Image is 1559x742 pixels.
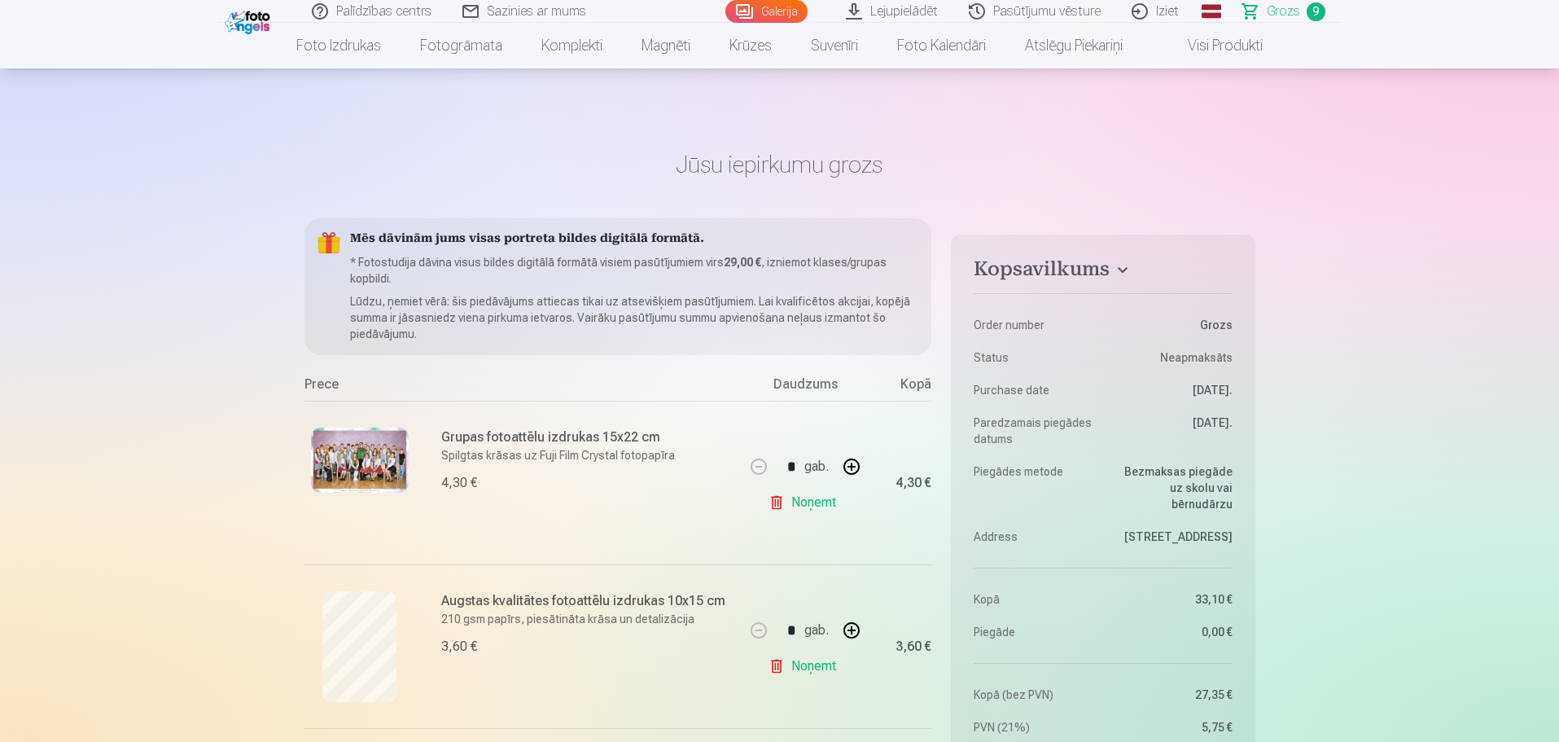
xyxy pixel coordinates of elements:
[225,7,274,34] img: /fa1
[304,375,745,401] div: Prece
[1111,529,1233,545] dd: [STREET_ADDRESS]
[1111,591,1233,608] dd: 33,10 €
[1267,2,1300,21] span: Grozs
[1142,23,1282,68] a: Visi produkti
[401,23,522,68] a: Fotogrāmata
[1111,687,1233,703] dd: 27,35 €
[441,473,477,493] div: 4,30 €
[1111,382,1233,398] dd: [DATE].
[441,611,735,627] p: 210 gsm papīrs, piesātināta krāsa un detalizācija
[974,349,1095,366] dt: Status
[304,150,1255,179] h1: Jūsu iepirkumu grozs
[804,447,829,486] div: gab.
[896,478,931,488] div: 4,30 €
[974,463,1095,512] dt: Piegādes metode
[791,23,878,68] a: Suvenīri
[974,415,1095,447] dt: Paredzamais piegādes datums
[974,687,1095,703] dt: Kopā (bez PVN)
[1005,23,1142,68] a: Atslēgu piekariņi
[622,23,710,68] a: Magnēti
[1111,624,1233,640] dd: 0,00 €
[441,447,735,463] p: Spilgtas krāsas uz Fuji Film Crystal fotopapīra
[974,382,1095,398] dt: Purchase date
[522,23,622,68] a: Komplekti
[769,650,843,683] a: Noņemt
[724,256,761,269] b: 29,00 €
[1111,463,1233,512] dd: Bezmaksas piegāde uz skolu vai bērnudārzu
[804,611,829,650] div: gab.
[1160,349,1233,366] span: Neapmaksāts
[878,23,1005,68] a: Foto kalendāri
[974,591,1095,608] dt: Kopā
[1111,719,1233,735] dd: 5,75 €
[1111,415,1233,447] dd: [DATE].
[277,23,401,68] a: Foto izdrukas
[350,231,919,248] h5: Mēs dāvinām jums visas portreta bildes digitālā formātā.
[1111,317,1233,333] dd: Grozs
[744,375,866,401] div: Daudzums
[710,23,791,68] a: Krūzes
[974,257,1232,287] button: Kopsavilkums
[974,719,1095,735] dt: PVN (21%)
[896,642,931,652] div: 3,60 €
[974,317,1095,333] dt: Order number
[441,591,735,611] h6: Augstas kvalitātes fotoattēlu izdrukas 10x15 cm
[866,375,931,401] div: Kopā
[974,529,1095,545] dt: Address
[769,486,843,519] a: Noņemt
[350,293,919,342] p: Lūdzu, ņemiet vērā: šis piedāvājums attiecas tikai uz atsevišķiem pasūtījumiem. Lai kvalificētos ...
[974,624,1095,640] dt: Piegāde
[441,428,735,447] h6: Grupas fotoattēlu izdrukas 15x22 cm
[441,637,477,656] div: 3,60 €
[1307,2,1325,21] span: 9
[350,254,919,287] p: * Fotostudija dāvina visus bildes digitālā formātā visiem pasūtījumiem virs , izniemot klases/gru...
